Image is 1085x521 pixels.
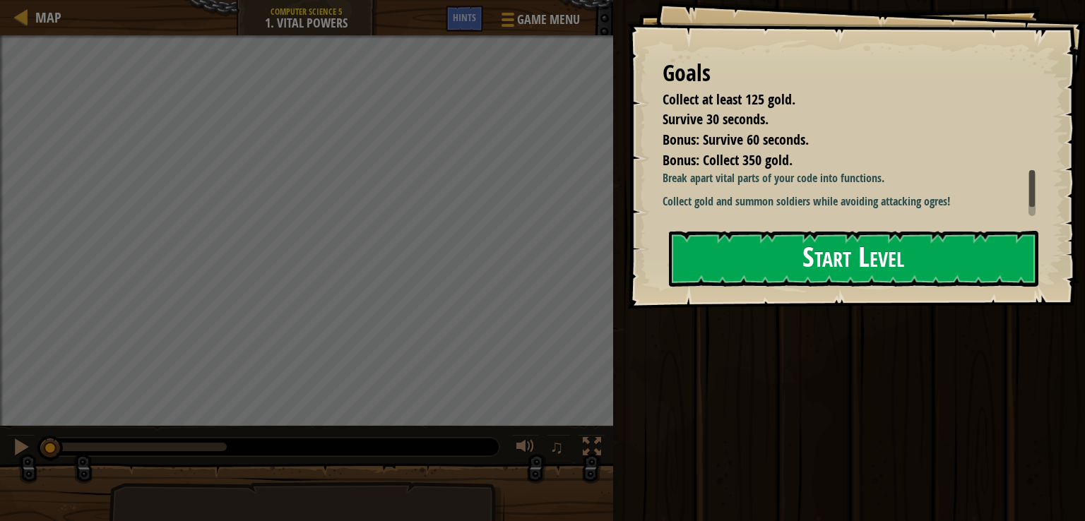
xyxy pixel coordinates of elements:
[663,130,809,149] span: Bonus: Survive 60 seconds.
[645,150,1032,171] li: Bonus: Collect 350 gold.
[645,130,1032,150] li: Bonus: Survive 60 seconds.
[511,434,540,463] button: Adjust volume
[453,11,476,24] span: Hints
[35,8,61,27] span: Map
[28,8,61,27] a: Map
[663,109,769,128] span: Survive 30 seconds.
[645,90,1032,110] li: Collect at least 125 gold.
[517,11,580,29] span: Game Menu
[663,57,1036,90] div: Goals
[669,231,1038,287] button: Start Level
[550,436,564,457] span: ♫
[645,109,1032,130] li: Survive 30 seconds.
[663,193,1046,210] p: Collect gold and summon soldiers while avoiding attacking ogres!
[578,434,606,463] button: Toggle fullscreen
[663,150,793,169] span: Bonus: Collect 350 gold.
[490,6,588,39] button: Game Menu
[547,434,571,463] button: ♫
[7,434,35,463] button: Ctrl + P: Pause
[663,90,795,109] span: Collect at least 125 gold.
[663,170,1046,186] p: Break apart vital parts of your code into functions.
